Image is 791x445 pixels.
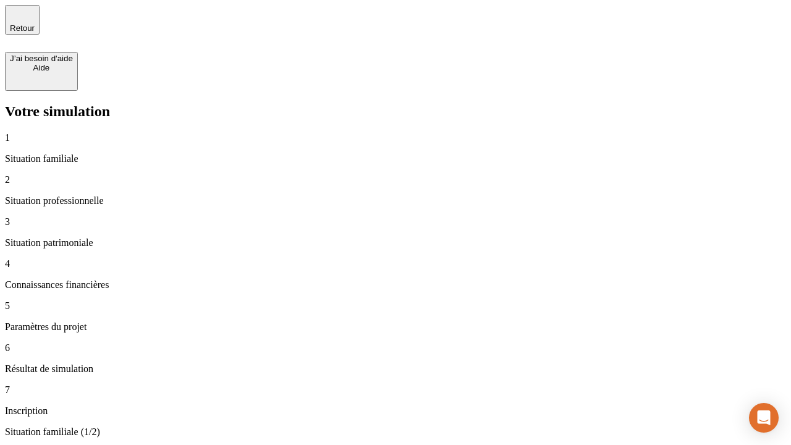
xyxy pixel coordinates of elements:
[10,63,73,72] div: Aide
[5,153,786,164] p: Situation familiale
[5,258,786,269] p: 4
[5,216,786,227] p: 3
[749,403,779,433] div: Open Intercom Messenger
[5,195,786,206] p: Situation professionnelle
[5,52,78,91] button: J’ai besoin d'aideAide
[5,342,786,354] p: 6
[5,5,40,35] button: Retour
[10,54,73,63] div: J’ai besoin d'aide
[5,363,786,375] p: Résultat de simulation
[5,300,786,311] p: 5
[5,237,786,248] p: Situation patrimoniale
[5,279,786,290] p: Connaissances financières
[5,405,786,417] p: Inscription
[10,23,35,33] span: Retour
[5,384,786,396] p: 7
[5,132,786,143] p: 1
[5,174,786,185] p: 2
[5,321,786,333] p: Paramètres du projet
[5,426,786,438] p: Situation familiale (1/2)
[5,103,786,120] h2: Votre simulation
